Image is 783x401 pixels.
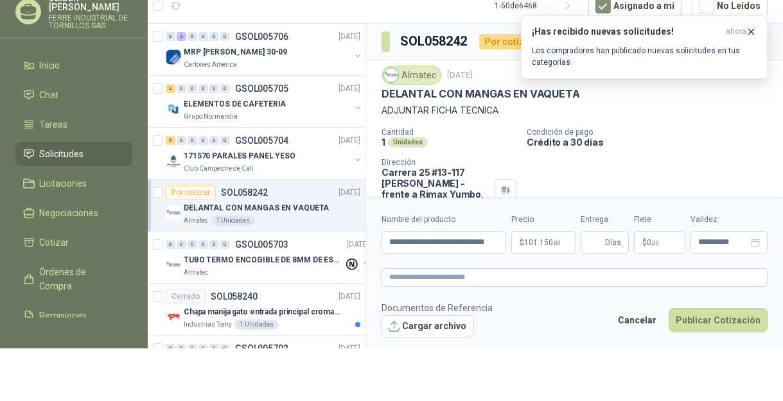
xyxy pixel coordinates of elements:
span: Licitaciones [40,176,87,191]
div: 0 [198,136,208,145]
p: $101.150,00 [511,231,576,254]
p: [DATE] [339,83,360,95]
div: 0 [209,32,219,41]
p: Crédito a 30 días [527,137,778,148]
img: Company Logo [166,49,181,65]
div: 0 [166,240,175,249]
div: Por cotizar [479,34,538,49]
div: Unidades [388,137,428,148]
div: 0 [220,344,230,353]
div: 0 [198,32,208,41]
span: Inicio [40,58,60,73]
p: $ 0,00 [634,231,685,254]
a: CerradoSOL058240[DATE] Company LogoChapa manija gato entrada principal cromado mate llave de segu... [148,284,365,336]
a: 3 0 0 0 0 0 GSOL005705[DATE] Company LogoELEMENTOS DE CAFETERIAGrupo Normandía [166,81,363,122]
span: Tareas [40,117,68,132]
span: Solicitudes [40,147,84,161]
div: 0 [188,84,197,93]
div: 0 [166,344,175,353]
p: 171570 PARALES PANEL YESO [184,150,295,162]
span: Cotizar [40,235,69,250]
div: 0 [177,136,186,145]
label: Entrega [581,214,629,226]
p: DELANTAL CON MANGAS EN VAQUETA [184,202,329,214]
p: GSOL005704 [235,136,288,145]
p: Carrera 25 #13-117 [PERSON_NAME] - frente a Rimax Yumbo , [PERSON_NAME][GEOGRAPHIC_DATA] [382,167,489,221]
a: Por cotizarSOL058242[DATE] Company LogoDELANTAL CON MANGAS EN VAQUETAAlmatec1 Unidades [148,180,365,232]
div: 0 [177,344,186,353]
div: Almatec [382,65,442,85]
p: Los compradores han publicado nuevas solicitudes en tus categorías. [532,45,757,68]
div: 0 [198,84,208,93]
div: Cerrado [166,289,206,304]
div: 3 [166,84,175,93]
p: [DATE] [339,343,360,355]
img: Company Logo [384,68,398,82]
div: 0 [188,240,197,249]
div: 1 Unidades [211,216,255,226]
p: Almatec [184,216,208,226]
span: ,00 [553,239,561,246]
h3: ¡Has recibido nuevas solicitudes! [532,26,721,37]
p: ADJUNTAR FICHA TECNICA [382,103,768,117]
div: 0 [177,240,186,249]
p: SOL058242 [221,188,268,197]
div: 3 [177,32,186,41]
span: 101.150 [524,239,561,246]
div: Por cotizar [166,185,216,200]
p: [DATE] [339,291,360,303]
p: Almatec [184,268,208,278]
label: Validez [691,214,768,226]
div: 0 [209,240,219,249]
a: Negociaciones [15,201,132,225]
p: [DATE] [339,135,360,147]
p: Condición de pago [527,128,778,137]
p: [DATE] [347,239,369,251]
label: Nombre del producto [382,214,506,226]
a: Tareas [15,112,132,137]
img: Company Logo [166,257,181,273]
div: 0 [220,84,230,93]
p: [DATE] [447,69,473,81]
div: 0 [209,344,219,353]
a: Solicitudes [15,142,132,166]
p: Chapa manija gato entrada principal cromado mate llave de seguridad [184,306,344,318]
div: 0 [188,32,197,41]
span: 0 [647,239,659,246]
img: Company Logo [166,309,181,325]
p: Industrias Tomy [184,320,232,330]
div: 5 [166,136,175,145]
p: Documentos de Referencia [382,301,493,315]
a: 0 0 0 0 0 0 GSOL005702[DATE] [166,341,363,382]
p: [DATE] [339,187,360,199]
img: Company Logo [166,101,181,117]
span: Días [605,232,621,253]
p: FERRE INDUSTRIAL DE TORNILLOS SAS [49,14,132,30]
div: 0 [188,136,197,145]
img: Company Logo [166,205,181,221]
button: ¡Has recibido nuevas solicitudes!ahora Los compradores han publicado nuevas solicitudes en tus ca... [521,15,768,79]
span: $ [642,239,647,246]
span: Órdenes de Compra [40,265,120,293]
span: ,00 [651,239,659,246]
div: 0 [220,32,230,41]
span: Remisiones [40,309,87,323]
a: Chat [15,83,132,107]
a: Órdenes de Compra [15,260,132,298]
p: Club Campestre de Cali [184,164,254,174]
div: 0 [209,84,219,93]
p: DELANTAL CON MANGAS EN VAQUETA [382,87,580,101]
p: SOL058240 [211,292,258,301]
div: 0 [220,240,230,249]
h3: SOL058242 [400,31,469,51]
p: Grupo Normandía [184,112,238,122]
button: Cancelar [611,308,664,332]
div: 0 [188,344,197,353]
a: 0 3 0 0 0 0 GSOL005706[DATE] Company LogoMRP [PERSON_NAME] 30-09Cartones America [166,29,363,70]
div: 0 [177,84,186,93]
span: ahora [726,26,746,37]
p: GSOL005702 [235,344,288,353]
div: 0 [166,32,175,41]
p: GSOL005706 [235,32,288,41]
p: TUBO TERMO ENCOGIBLE DE 8MM DE ESPESOR X 5CMS [184,254,344,266]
